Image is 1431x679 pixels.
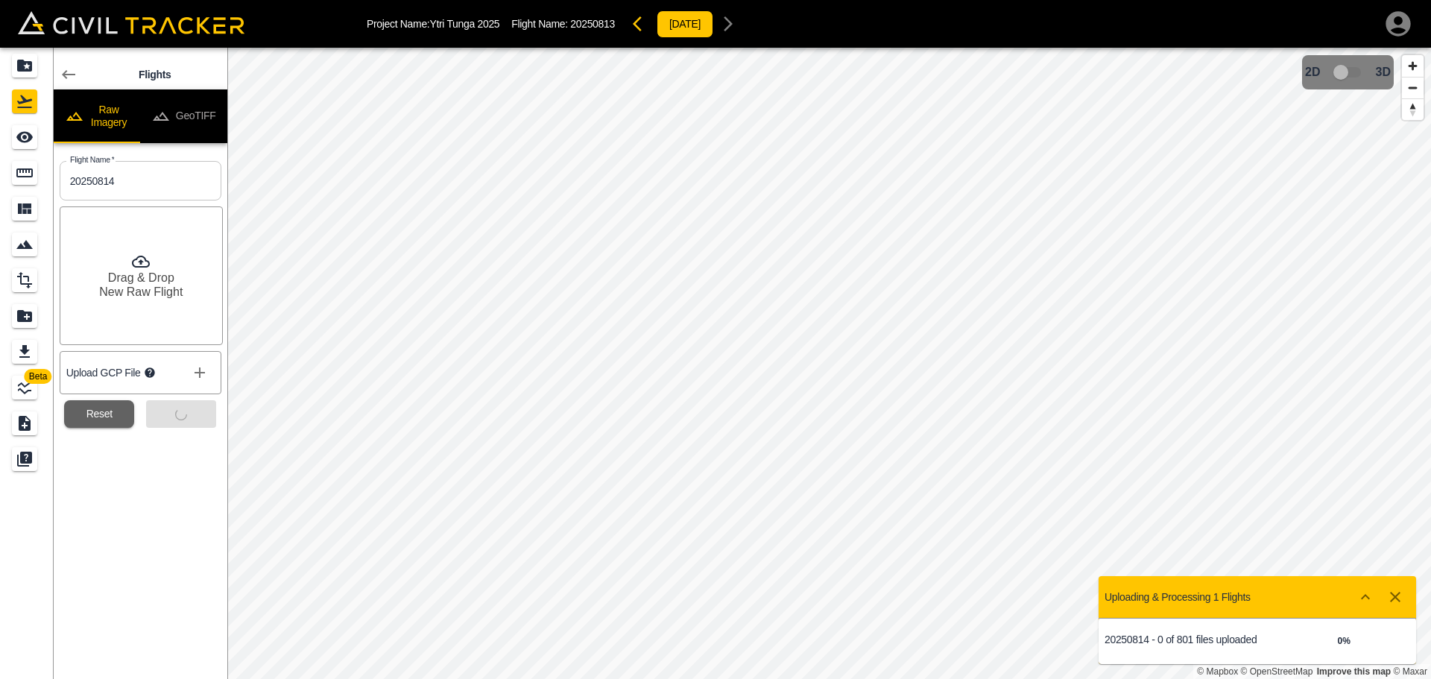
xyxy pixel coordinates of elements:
[1337,636,1350,646] strong: 0 %
[1105,591,1251,603] p: Uploading & Processing 1 Flights
[1197,666,1238,677] a: Mapbox
[1376,66,1391,79] span: 3D
[367,18,499,30] p: Project Name: Ytri Tunga 2025
[1351,582,1380,612] button: Show more
[1402,98,1424,120] button: Reset bearing to north
[1402,55,1424,77] button: Zoom in
[570,18,615,30] span: 20250813
[1105,634,1257,645] p: 20250814 - 0 of 801 files uploaded
[1241,666,1313,677] a: OpenStreetMap
[1317,666,1391,677] a: Map feedback
[1393,666,1427,677] a: Maxar
[1327,58,1370,86] span: 3D model not uploaded yet
[18,11,244,34] img: Civil Tracker
[1305,66,1320,79] span: 2D
[511,18,615,30] p: Flight Name:
[1402,77,1424,98] button: Zoom out
[227,48,1431,679] canvas: Map
[657,10,713,38] button: [DATE]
